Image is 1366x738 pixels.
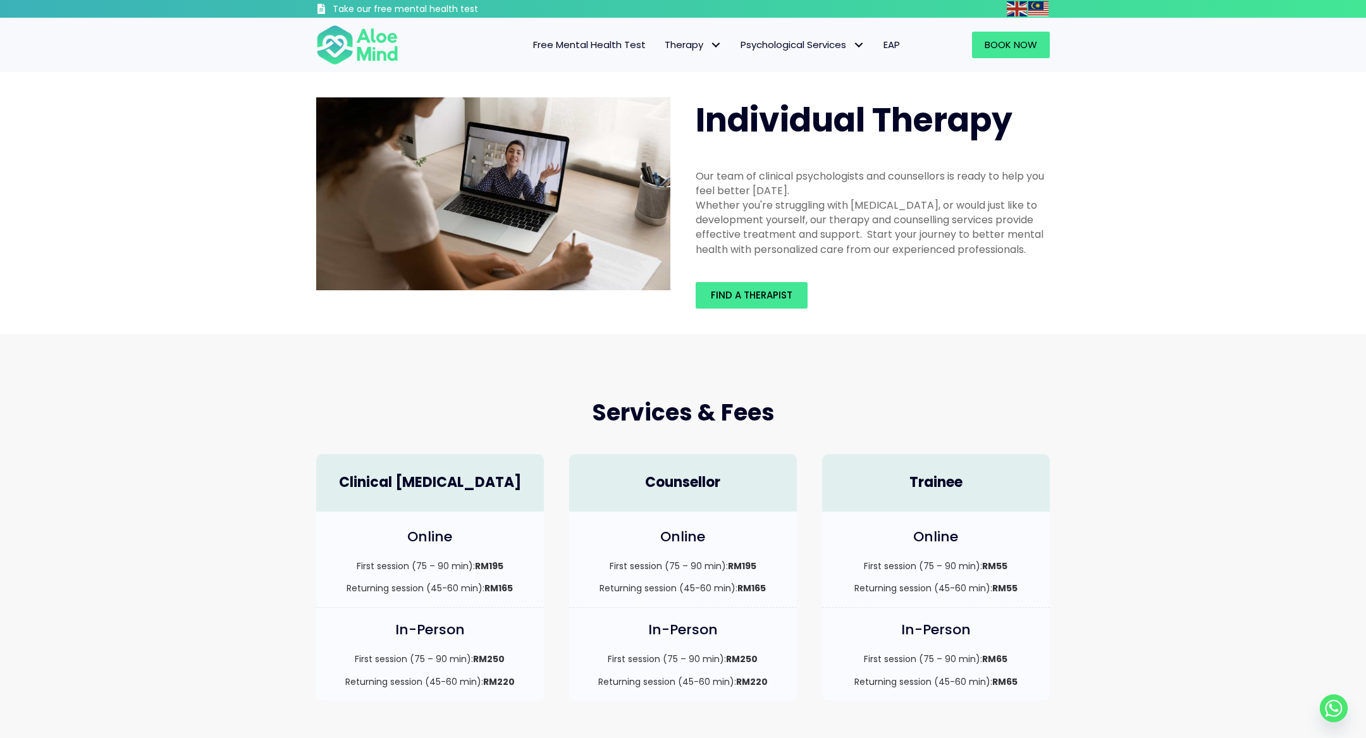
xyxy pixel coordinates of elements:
strong: RM165 [484,582,513,594]
p: First session (75 – 90 min): [582,560,784,572]
strong: RM220 [736,675,768,688]
p: Returning session (45-60 min): [329,675,531,688]
span: Free Mental Health Test [533,38,646,51]
img: en [1007,1,1027,16]
strong: RM55 [982,560,1007,572]
img: Therapy online individual [316,97,670,290]
h4: In-Person [835,620,1037,640]
p: Returning session (45-60 min): [835,675,1037,688]
p: First session (75 – 90 min): [835,560,1037,572]
p: Returning session (45-60 min): [582,582,784,594]
p: Returning session (45-60 min): [582,675,784,688]
h4: Clinical [MEDICAL_DATA] [329,473,531,493]
a: Book Now [972,32,1050,58]
a: EAP [874,32,909,58]
a: Whatsapp [1320,694,1348,722]
a: TherapyTherapy: submenu [655,32,731,58]
h4: Online [329,527,531,547]
nav: Menu [415,32,909,58]
a: Malay [1028,1,1050,16]
strong: RM220 [483,675,515,688]
a: Psychological ServicesPsychological Services: submenu [731,32,874,58]
strong: RM195 [475,560,503,572]
a: Find a therapist [696,282,808,309]
strong: RM65 [992,675,1018,688]
span: Psychological Services [741,38,865,51]
div: Whether you're struggling with [MEDICAL_DATA], or would just like to development yourself, our th... [696,198,1050,257]
p: First session (75 – 90 min): [329,653,531,665]
a: Take our free mental health test [316,3,546,18]
p: First session (75 – 90 min): [835,653,1037,665]
span: Book Now [985,38,1037,51]
strong: RM250 [726,653,758,665]
p: Returning session (45-60 min): [835,582,1037,594]
strong: RM250 [473,653,505,665]
h4: Online [835,527,1037,547]
strong: RM165 [737,582,766,594]
h4: Online [582,527,784,547]
p: First session (75 – 90 min): [329,560,531,572]
span: EAP [883,38,900,51]
a: English [1007,1,1028,16]
span: Therapy: submenu [706,36,725,54]
span: Individual Therapy [696,97,1012,143]
span: Therapy [665,38,722,51]
strong: RM195 [728,560,756,572]
h4: Counsellor [582,473,784,493]
span: Services & Fees [592,397,775,429]
strong: RM65 [982,653,1007,665]
h3: Take our free mental health test [333,3,546,16]
div: Our team of clinical psychologists and counsellors is ready to help you feel better [DATE]. [696,169,1050,198]
h4: In-Person [329,620,531,640]
a: Free Mental Health Test [524,32,655,58]
img: ms [1028,1,1049,16]
h4: Trainee [835,473,1037,493]
span: Psychological Services: submenu [849,36,868,54]
span: Find a therapist [711,288,792,302]
p: Returning session (45-60 min): [329,582,531,594]
img: Aloe mind Logo [316,24,398,66]
p: First session (75 – 90 min): [582,653,784,665]
h4: In-Person [582,620,784,640]
strong: RM55 [992,582,1018,594]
